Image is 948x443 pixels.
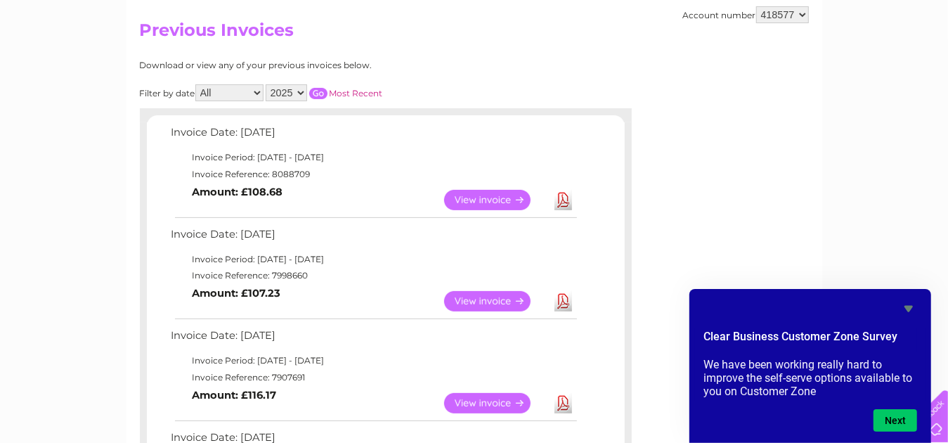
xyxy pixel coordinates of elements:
td: Invoice Date: [DATE] [168,326,579,352]
a: Water [701,60,727,70]
td: Invoice Period: [DATE] - [DATE] [168,251,579,268]
b: Amount: £116.17 [193,389,277,402]
a: View [444,190,547,210]
a: 0333 014 3131 [683,7,780,25]
div: Download or view any of your previous invoices below. [140,60,509,70]
a: Most Recent [330,88,383,98]
a: Telecoms [775,60,817,70]
td: Invoice Reference: 7998660 [168,267,579,284]
b: Amount: £108.68 [193,186,283,198]
h2: Previous Invoices [140,20,809,47]
h2: Clear Business Customer Zone Survey [703,328,917,352]
button: Hide survey [900,300,917,317]
a: Download [554,190,572,210]
div: Clear Business is a trading name of Verastar Limited (registered in [GEOGRAPHIC_DATA] No. 3667643... [143,8,807,68]
td: Invoice Reference: 7907691 [168,369,579,386]
img: logo.png [33,37,105,79]
td: Invoice Date: [DATE] [168,225,579,251]
a: Energy [736,60,767,70]
td: Invoice Reference: 8088709 [168,166,579,183]
td: Invoice Period: [DATE] - [DATE] [168,149,579,166]
div: Clear Business Customer Zone Survey [703,300,917,432]
div: Account number [683,6,809,23]
a: Download [554,393,572,413]
b: Amount: £107.23 [193,287,281,300]
a: Contact [855,60,889,70]
div: Filter by date [140,84,509,101]
td: Invoice Date: [DATE] [168,123,579,149]
td: Invoice Period: [DATE] - [DATE] [168,352,579,369]
a: Blog [826,60,846,70]
p: We have been working really hard to improve the self-serve options available to you on Customer Zone [703,358,917,398]
a: Download [554,291,572,312]
a: View [444,291,547,312]
a: View [444,393,547,413]
button: Next question [874,409,917,432]
a: Log out [902,60,935,70]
